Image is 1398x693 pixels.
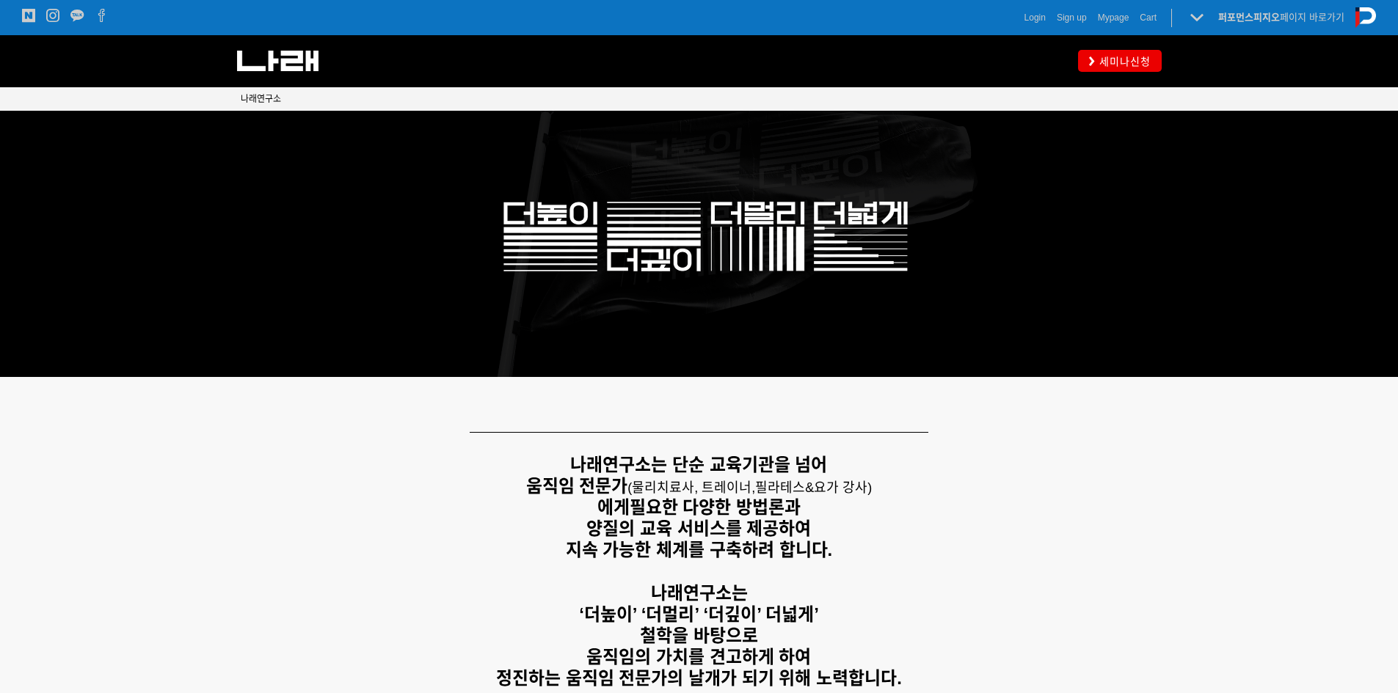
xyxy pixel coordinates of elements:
[1024,10,1046,25] a: Login
[651,583,748,603] strong: 나래연구소는
[627,480,755,495] span: (
[1078,50,1162,71] a: 세미나신청
[1140,10,1157,25] a: Cart
[586,518,811,538] strong: 양질의 교육 서비스를 제공하여
[586,647,811,667] strong: 움직임의 가치를 견고하게 하여
[1218,12,1344,23] a: 퍼포먼스피지오페이지 바로가기
[632,480,755,495] span: 물리치료사, 트레이너,
[755,480,872,495] span: 필라테스&요가 강사)
[1098,10,1129,25] a: Mypage
[241,94,281,104] span: 나래연구소
[1057,10,1087,25] a: Sign up
[630,497,801,517] strong: 필요한 다양한 방법론과
[1218,12,1280,23] strong: 퍼포먼스피지오
[570,455,827,474] strong: 나래연구소는 단순 교육기관을 넘어
[526,476,628,496] strong: 움직임 전문가
[597,497,630,517] strong: 에게
[640,626,758,645] strong: 철학을 바탕으로
[496,668,902,688] strong: 정진하는 움직임 전문가의 날개가 되기 위해 노력합니다.
[566,540,832,560] strong: 지속 가능한 체계를 구축하려 합니다.
[241,92,281,106] a: 나래연구소
[1095,54,1151,69] span: 세미나신청
[579,604,819,624] strong: ‘더높이’ ‘더멀리’ ‘더깊이’ 더넓게’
